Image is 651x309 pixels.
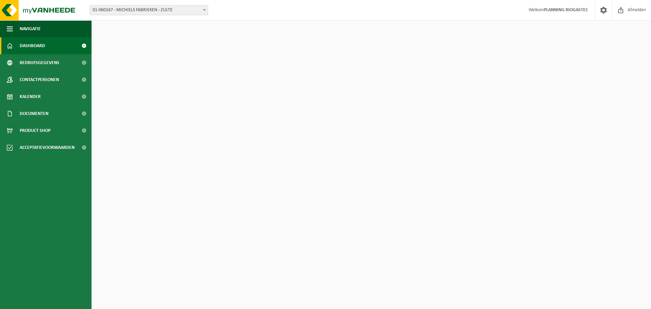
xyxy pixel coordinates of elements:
span: Navigatie [20,20,41,37]
span: Product Shop [20,122,51,139]
strong: PLANNING BIOGASTEC [544,7,588,13]
span: Contactpersonen [20,71,59,88]
span: Dashboard [20,37,45,54]
span: Bedrijfsgegevens [20,54,59,71]
span: 01-060167 - MICHIELS FABRIEKEN - ZULTE [90,5,208,15]
span: Kalender [20,88,41,105]
span: Acceptatievoorwaarden [20,139,75,156]
span: Documenten [20,105,48,122]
